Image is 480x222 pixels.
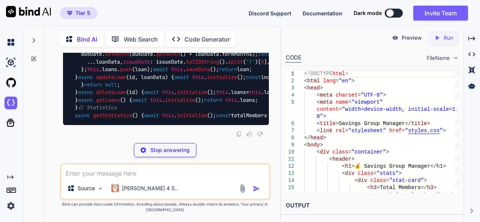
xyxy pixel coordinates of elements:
span: async [78,89,93,96]
span: const [258,51,273,58]
span: "stylesheet" [348,128,386,134]
span: = [348,149,351,155]
span: class [370,177,386,183]
div: 6 [286,120,294,127]
span: rel [336,128,345,134]
span: getMonth [156,51,180,58]
span: h1 [437,163,443,169]
button: premiumTier 5 [60,7,97,19]
span: Discord Support [249,10,291,16]
span: > [386,149,389,155]
span: return [219,66,237,73]
span: this [216,89,228,96]
span: Savings Group Manager [339,121,405,127]
span: this [171,66,183,73]
div: 14 [286,177,294,184]
span: this [162,112,174,119]
span: "viewport" [351,99,383,105]
span: > [440,192,443,198]
span: < [317,92,320,98]
span: "UTF-8" [361,92,383,98]
span: await [174,74,189,80]
span: this [162,89,174,96]
span: h3 [427,185,433,191]
span: div [320,149,329,155]
span: </ [304,135,310,141]
span: meta [320,99,333,105]
span: loans [240,97,255,103]
img: ai-studio [4,56,17,69]
span: html [333,71,345,77]
span: "container" [351,149,386,155]
button: Documentation [303,9,342,17]
span: await [144,89,159,96]
span: <!DOCTYPE [304,71,333,77]
span: loans [231,89,246,96]
span: meta [320,92,333,98]
span: "stats" [377,170,399,176]
div: CODE [286,54,301,63]
img: premium [67,11,72,15]
img: icon [253,185,260,192]
div: 4 [286,92,294,99]
span: = [339,106,342,112]
p: Web Search [124,35,158,44]
span: h1 [345,163,352,169]
span: issueDate [123,58,150,65]
span: = [345,128,348,134]
span: html [307,78,320,84]
span: 💰 Savings Group Manager [355,163,430,169]
span: charset [336,92,358,98]
span: "totalMembers" [396,192,440,198]
span: this [249,89,261,96]
img: darkCloudIdeIcon [4,97,17,109]
span: = [373,170,376,176]
span: </ [430,163,437,169]
span: initialize [177,89,207,96]
img: Bind AI [6,6,51,17]
img: chat [4,36,17,49]
div: 7 [286,127,294,134]
span: > [323,135,326,141]
span: div [345,170,355,176]
span: FileName [427,54,450,62]
span: push [120,66,132,73]
span: = [402,128,405,134]
span: head [307,85,320,91]
span: getStatistics [93,112,132,119]
span: this [87,66,99,73]
img: githubLight [4,76,17,89]
span: Total Members [380,185,421,191]
img: settings [4,200,17,212]
span: 'T' [246,58,255,65]
span: < [304,85,307,91]
div: 9 [286,142,294,149]
span: </ [446,192,453,198]
p: Stop answering [150,146,190,154]
span: head [310,135,323,141]
span: < [342,163,345,169]
img: attachment [238,184,247,193]
span: > [323,113,326,119]
span: < [367,192,370,198]
span: = [358,92,361,98]
div: 1 [286,70,294,77]
span: this [192,74,204,80]
div: 8 [286,134,294,142]
img: like [246,131,252,137]
span: name [336,99,348,105]
span: > [320,85,323,91]
span: getLoans [96,97,120,103]
span: styles.css [408,128,440,134]
span: < [304,78,307,84]
span: const [246,74,261,80]
span: id [129,89,135,96]
div: 12 [286,163,294,170]
span: > [427,121,430,127]
div: 13 [286,170,294,177]
span: updateLoan [96,74,126,80]
span: "en" [339,78,352,84]
span: 0 [443,192,446,198]
span: div [358,177,367,183]
span: > [336,121,339,127]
